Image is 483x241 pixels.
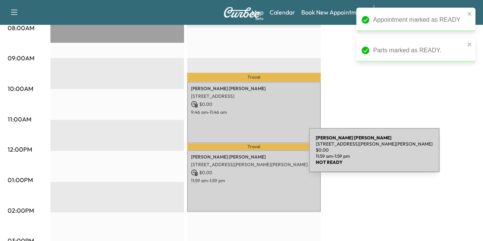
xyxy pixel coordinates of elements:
[191,93,317,99] p: [STREET_ADDRESS]
[467,41,472,47] button: close
[316,153,433,159] p: 11:59 am - 1:59 pm
[223,7,260,18] img: Curbee Logo
[8,145,32,154] p: 12:00PM
[252,8,263,17] a: MapBeta
[270,8,295,17] a: Calendar
[8,23,34,32] p: 08:00AM
[8,53,34,63] p: 09:00AM
[191,154,317,160] p: [PERSON_NAME] [PERSON_NAME]
[316,141,433,147] p: [STREET_ADDRESS][PERSON_NAME][PERSON_NAME]
[373,46,465,55] div: Parts marked as READY.
[255,16,263,21] div: Beta
[191,162,317,168] p: [STREET_ADDRESS][PERSON_NAME][PERSON_NAME]
[191,101,317,108] p: $ 0.00
[191,178,317,184] p: 11:59 am - 1:59 pm
[191,109,317,115] p: 9:46 am - 11:46 am
[316,159,342,165] b: NOT READY
[467,11,472,17] button: close
[373,15,465,24] div: Appointment marked as READY
[187,73,321,82] p: Travel
[191,86,317,92] p: [PERSON_NAME] [PERSON_NAME]
[8,175,33,184] p: 01:00PM
[316,135,391,141] b: [PERSON_NAME] [PERSON_NAME]
[187,143,321,150] p: Travel
[8,206,34,215] p: 02:00PM
[8,115,31,124] p: 11:00AM
[301,8,366,17] a: Book New Appointment
[316,147,433,153] p: $ 0.00
[191,169,317,176] p: $ 0.00
[8,84,33,93] p: 10:00AM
